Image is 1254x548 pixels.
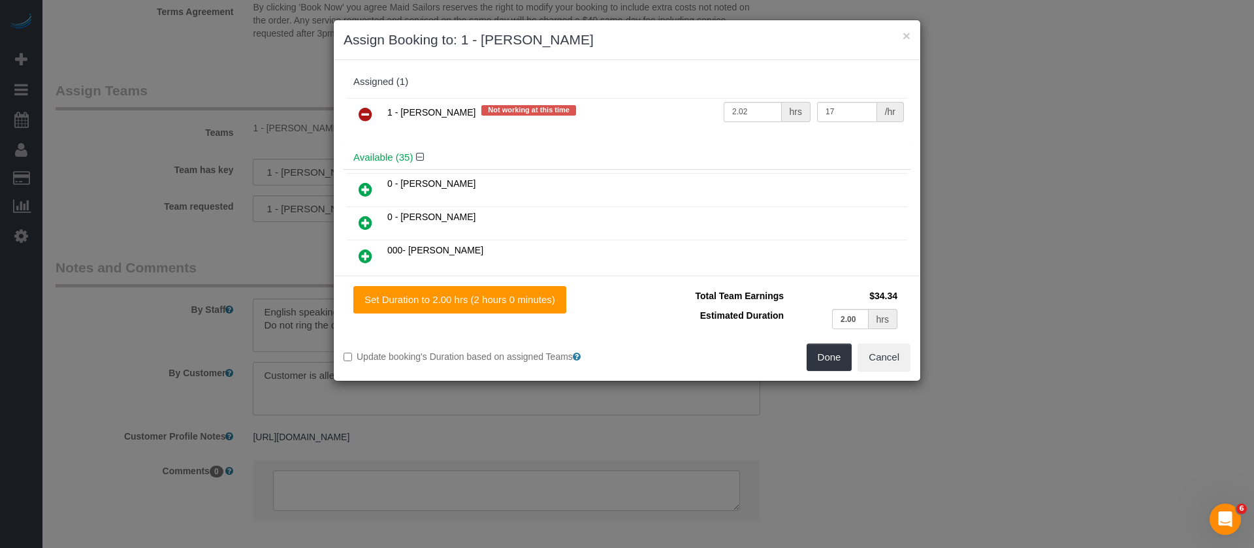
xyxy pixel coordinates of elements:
[353,152,901,163] h4: Available (35)
[1236,504,1247,514] span: 6
[353,76,901,88] div: Assigned (1)
[353,286,566,314] button: Set Duration to 2.00 hrs (2 hours 0 minutes)
[344,350,617,363] label: Update booking's Duration based on assigned Teams
[903,29,910,42] button: ×
[344,353,352,361] input: Update booking's Duration based on assigned Teams
[858,344,910,371] button: Cancel
[877,102,904,122] div: /hr
[869,309,897,329] div: hrs
[344,30,910,50] h3: Assign Booking to: 1 - [PERSON_NAME]
[387,107,475,118] span: 1 - [PERSON_NAME]
[387,245,483,255] span: 000- [PERSON_NAME]
[787,286,901,306] td: $34.34
[387,212,475,222] span: 0 - [PERSON_NAME]
[782,102,811,122] div: hrs
[387,178,475,189] span: 0 - [PERSON_NAME]
[1210,504,1241,535] iframe: Intercom live chat
[637,286,787,306] td: Total Team Earnings
[700,310,784,321] span: Estimated Duration
[807,344,852,371] button: Done
[481,105,576,116] span: Not working at this time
